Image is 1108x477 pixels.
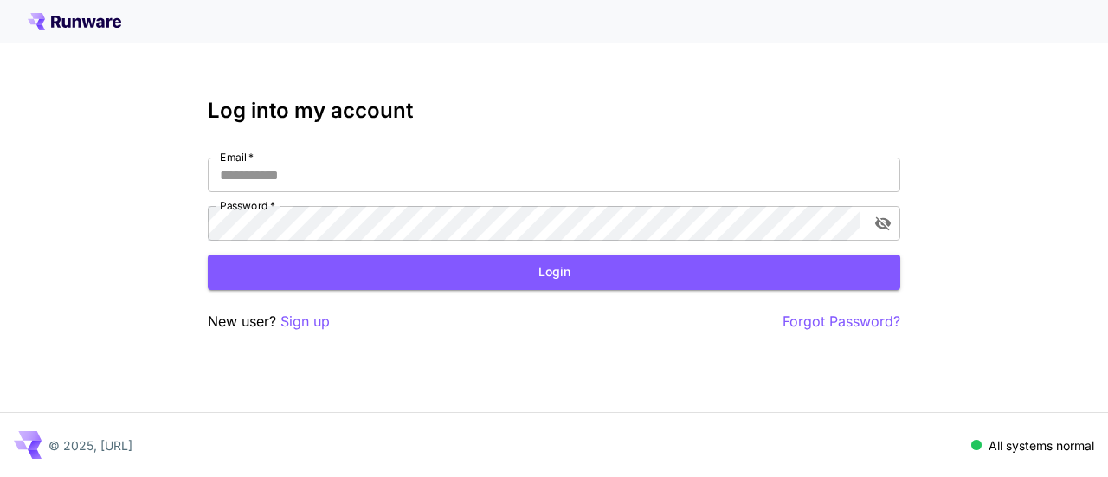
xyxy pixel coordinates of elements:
[208,311,330,332] p: New user?
[208,255,900,290] button: Login
[989,436,1094,454] p: All systems normal
[220,150,254,164] label: Email
[220,198,275,213] label: Password
[208,99,900,123] h3: Log into my account
[280,311,330,332] button: Sign up
[867,208,899,239] button: toggle password visibility
[48,436,132,454] p: © 2025, [URL]
[783,311,900,332] button: Forgot Password?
